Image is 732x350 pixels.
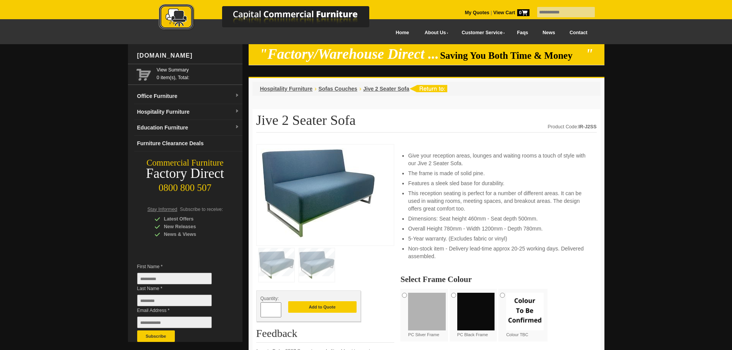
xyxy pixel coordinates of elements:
div: Factory Direct [128,168,242,179]
li: This reception seating is perfect for a number of different areas. It can be used in waiting room... [408,189,589,212]
div: [DOMAIN_NAME] [134,44,242,67]
button: Subscribe [137,330,175,342]
a: View Summary [157,66,239,74]
span: First Name * [137,263,223,270]
a: Furniture Clearance Deals [134,136,242,151]
strong: View Cart [493,10,529,15]
span: 0 [517,9,529,16]
div: New Releases [154,223,227,231]
div: Latest Offers [154,215,227,223]
a: News [535,24,562,41]
li: Give your reception areas, lounges and waiting rooms a touch of style with our Jive 2 Seater Sofa. [408,152,589,167]
button: Add to Quote [288,301,357,313]
a: View Cart0 [492,10,529,15]
li: Features a sleek sled base for durability. [408,179,589,187]
img: PC Silver Frame [408,293,446,330]
span: 0 item(s), Total: [157,66,239,80]
span: Subscribe to receive: [180,207,223,212]
div: News & Views [154,231,227,238]
li: The frame is made of solid pine. [408,169,589,177]
span: Quantity: [261,296,279,301]
img: dropdown [235,93,239,98]
input: Last Name * [137,295,212,306]
span: Stay Informed [148,207,178,212]
img: dropdown [235,125,239,129]
label: Colour TBC [506,293,544,338]
span: Last Name * [137,285,223,292]
div: Commercial Furniture [128,158,242,168]
a: Jive 2 Seater Sofa [363,86,409,92]
li: Dimensions: Seat height 460mm - Seat depth 500mm. [408,215,589,222]
img: dropdown [235,109,239,114]
a: Office Furnituredropdown [134,88,242,104]
a: Hospitality Furniture [260,86,313,92]
h1: Jive 2 Seater Sofa [256,113,597,133]
input: First Name * [137,273,212,284]
li: › [314,85,316,93]
li: › [359,85,361,93]
div: 0800 800 507 [128,179,242,193]
li: Non-stock item - Delivery lead-time approx 20-25 working days. Delivered assembled. [408,245,589,260]
a: Contact [562,24,594,41]
li: 5-Year warranty. (Excludes fabric or vinyl) [408,235,589,242]
a: My Quotes [465,10,490,15]
img: Capital Commercial Furniture Logo [138,4,407,32]
label: PC Black Frame [457,293,495,338]
span: Email Address * [137,307,223,314]
em: "Factory/Warehouse Direct ... [259,46,439,62]
h2: Select Frame Colour [400,275,596,283]
label: PC Silver Frame [408,293,446,338]
h2: Feedback [256,328,395,343]
em: " [585,46,593,62]
input: Email Address * [137,317,212,328]
a: Education Furnituredropdown [134,120,242,136]
img: Jive 2 Seater Sofa [261,148,376,239]
span: Saving You Both Time & Money [440,50,584,61]
a: Customer Service [453,24,510,41]
a: Sofas Couches [319,86,357,92]
strong: IR-J2SS [578,124,596,129]
a: Capital Commercial Furniture Logo [138,4,407,34]
div: Product Code: [548,123,596,131]
img: return to [409,85,447,92]
li: Overall Height 780mm - Width 1200mm - Depth 780mm. [408,225,589,232]
a: Hospitality Furnituredropdown [134,104,242,120]
img: PC Black Frame [457,293,495,330]
a: About Us [416,24,453,41]
a: Faqs [510,24,536,41]
img: Colour TBC [506,293,544,330]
